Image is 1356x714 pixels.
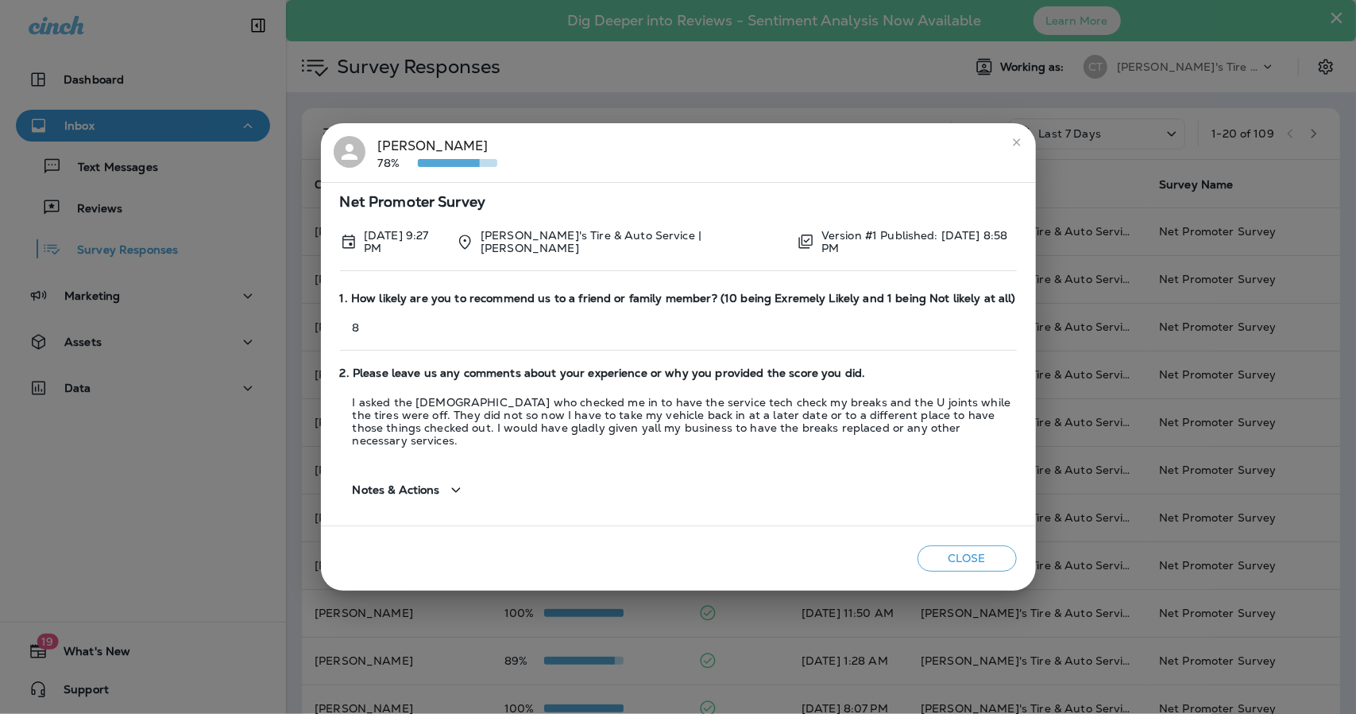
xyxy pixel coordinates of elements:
button: Notes & Actions [340,468,478,513]
div: [PERSON_NAME] [378,136,497,169]
span: Net Promoter Survey [340,196,1017,209]
span: 1. How likely are you to recommend us to a friend or family member? (10 being Exremely Likely and... [340,292,1017,305]
p: [PERSON_NAME]'s Tire & Auto Service | [PERSON_NAME] [481,229,784,254]
p: I asked the [DEMOGRAPHIC_DATA] who checked me in to have the service tech check my breaks and the... [340,396,1017,447]
p: Sep 28, 2025 9:27 PM [364,229,443,254]
p: 78% [378,157,418,169]
p: 8 [340,321,1017,334]
span: 2. Please leave us any comments about your experience or why you provided the score you did. [340,367,1017,380]
p: Version #1 Published: [DATE] 8:58 PM [821,229,1017,254]
button: Close [918,545,1017,572]
span: Notes & Actions [353,483,440,497]
button: close [1004,130,1030,155]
